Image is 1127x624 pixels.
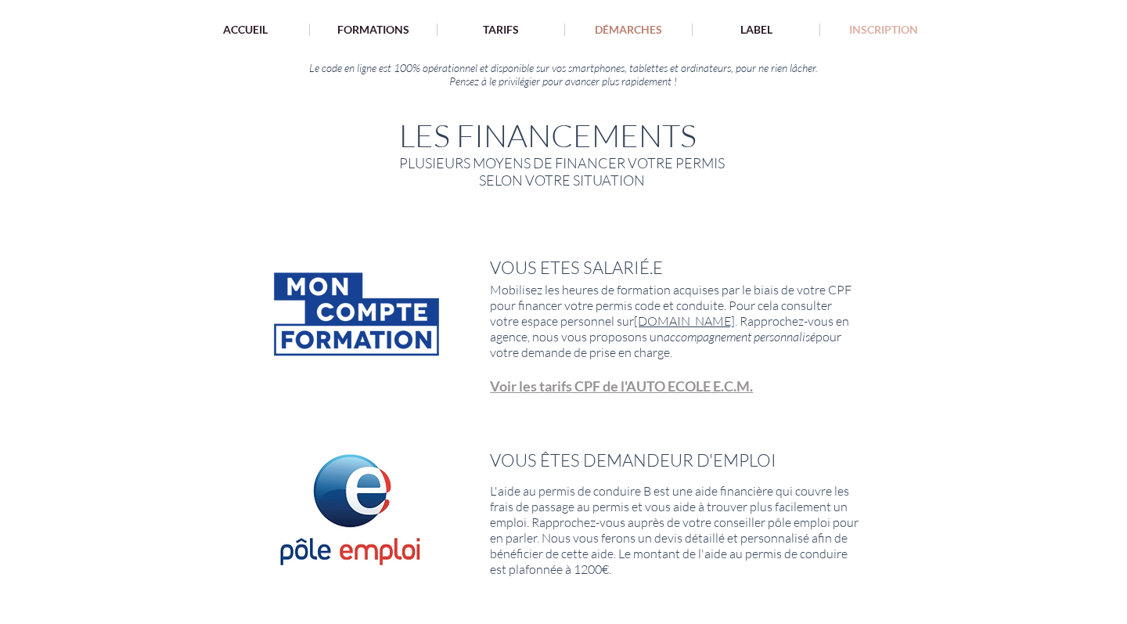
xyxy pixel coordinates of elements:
p: TARIFS [475,23,527,36]
a: TARIFS [437,23,564,36]
p: INSCRIPTION [841,23,926,36]
img: Capture d’écran 2021-12-13 à 17.23.46.png [250,445,448,574]
span: PLUSIEURS MOYENS DE FINANCER VOTRE PERMIS [399,154,725,171]
span: LES FINANCEMENTS [399,116,697,154]
span: VOUS ETES SALARIÉ.E [490,257,663,278]
span: VOUS ÊTES DEMANDEUR D'EMPLOI [490,449,776,471]
img: logo_moncompteformation_rvb.png [257,257,456,370]
span: Mobilisez les heures de formation acquises par le biais de votre CPF pour financer votre permis c... [490,282,852,360]
a: DÉMARCHES [564,23,692,36]
span: Le code en ligne est 100% opérationnel et disponible sur vos smartphones, tablettes et ordinateur... [309,61,818,74]
span: Pensez à le privilégier pour avancer plus rapidement ! [449,74,677,88]
p: DÉMARCHES [587,23,670,36]
span: L'aide au permis de conduire B est une aide financière qui couvre les frais de passage au permis ... [490,483,859,577]
p: FORMATIONS [329,23,417,36]
a: ACCUEIL [181,23,309,36]
a: LABEL [692,23,819,36]
p: ACCUEIL [215,23,275,36]
p: LABEL [733,23,780,36]
a: INSCRIPTION [819,23,947,36]
span: SELON VOTRE SITUATION [479,171,645,189]
a: [DOMAIN_NAME] [634,313,735,329]
span: accompagnement personnalisé [664,329,816,344]
a: Voir les tarifs CPF de l'AUTO ECOLE E.C.M. [490,377,753,395]
nav: Site [180,23,948,37]
a: FORMATIONS [309,23,437,36]
iframe: Wix Chat [1053,550,1127,624]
